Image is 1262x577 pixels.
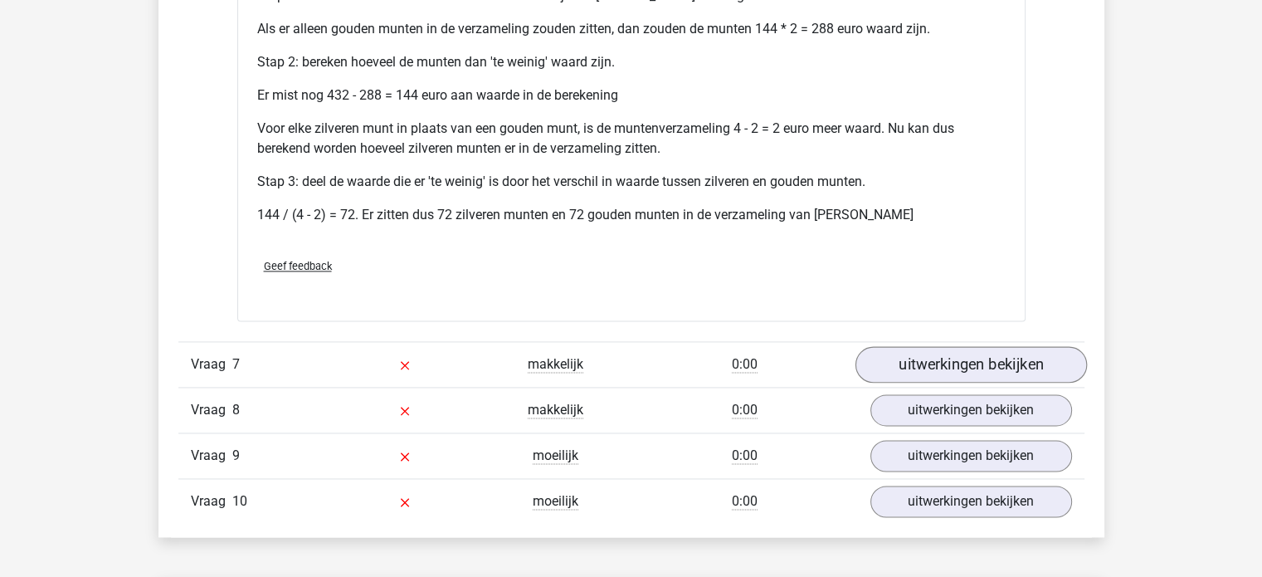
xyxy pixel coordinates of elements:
[191,400,232,420] span: Vraag
[870,440,1072,472] a: uitwerkingen bekijken
[191,491,232,511] span: Vraag
[232,356,240,372] span: 7
[232,402,240,418] span: 8
[257,86,1006,105] p: Er mist nog 432 - 288 = 144 euro aan waarde in de berekening
[732,447,758,464] span: 0:00
[732,493,758,510] span: 0:00
[533,447,578,464] span: moeilijk
[870,486,1072,517] a: uitwerkingen bekijken
[533,493,578,510] span: moeilijk
[870,394,1072,426] a: uitwerkingen bekijken
[264,260,332,272] span: Geef feedback
[855,346,1086,383] a: uitwerkingen bekijken
[528,356,583,373] span: makkelijk
[257,52,1006,72] p: Stap 2: bereken hoeveel de munten dan 'te weinig' waard zijn.
[191,355,232,374] span: Vraag
[732,402,758,418] span: 0:00
[257,172,1006,192] p: Stap 3: deel de waarde die er 'te weinig' is door het verschil in waarde tussen zilveren en goude...
[232,447,240,463] span: 9
[732,356,758,373] span: 0:00
[257,19,1006,39] p: Als er alleen gouden munten in de verzameling zouden zitten, dan zouden de munten 144 * 2 = 288 e...
[232,493,247,509] span: 10
[191,446,232,466] span: Vraag
[257,205,1006,225] p: 144 / (4 - 2) = 72. Er zitten dus 72 zilveren munten en 72 gouden munten in de verzameling van [P...
[528,402,583,418] span: makkelijk
[257,119,1006,159] p: Voor elke zilveren munt in plaats van een gouden munt, is de muntenverzameling 4 - 2 = 2 euro mee...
